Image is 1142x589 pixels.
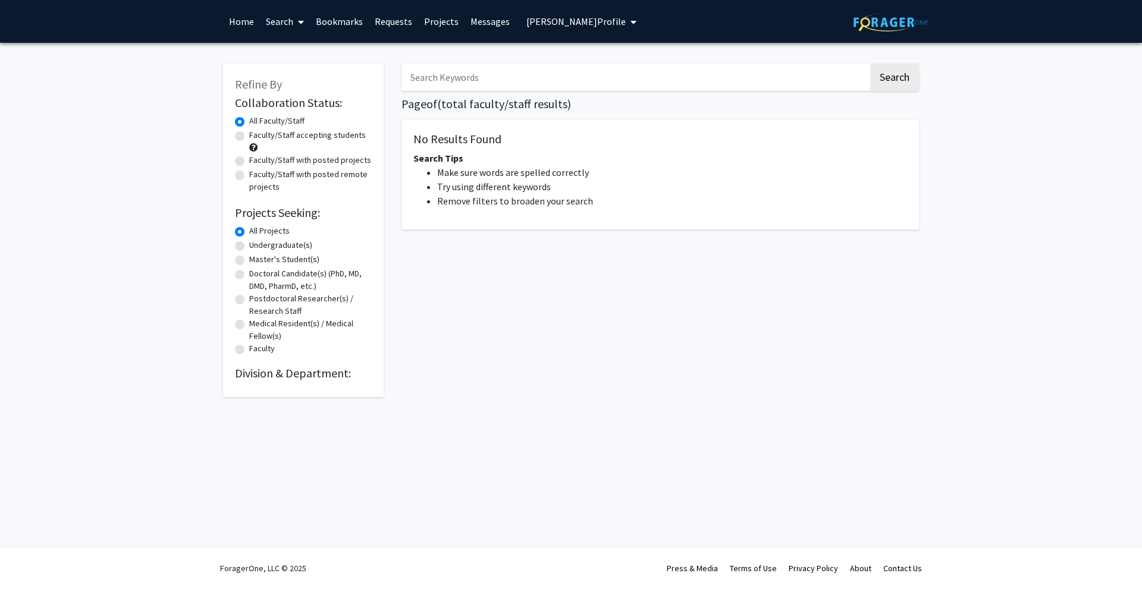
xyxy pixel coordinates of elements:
a: Press & Media [667,563,718,574]
label: Faculty/Staff with posted projects [249,154,371,166]
label: Undergraduate(s) [249,239,312,251]
a: Messages [465,1,516,42]
label: Doctoral Candidate(s) (PhD, MD, DMD, PharmD, etc.) [249,267,372,292]
li: Try using different keywords [437,179,907,194]
h2: Projects Seeking: [235,206,372,220]
h2: Division & Department: [235,366,372,380]
a: Projects [418,1,465,42]
label: Master's Student(s) [249,253,319,266]
h5: No Results Found [413,132,907,146]
a: Privacy Policy [789,563,838,574]
li: Make sure words are spelled correctly [437,165,907,179]
a: Terms of Use [730,563,777,574]
span: Search Tips [413,152,463,164]
label: Postdoctoral Researcher(s) / Research Staff [249,292,372,317]
h1: Page of ( total faculty/staff results) [401,97,919,111]
label: Faculty [249,342,275,355]
a: Home [223,1,260,42]
div: ForagerOne, LLC © 2025 [220,547,306,589]
h2: Collaboration Status: [235,96,372,110]
iframe: Chat [1091,536,1133,580]
label: Faculty/Staff accepting students [249,129,366,141]
label: Faculty/Staff with posted remote projects [249,168,372,193]
button: Search [870,64,919,91]
span: Refine By [235,77,282,92]
input: Search Keywords [401,64,868,91]
label: Medical Resident(s) / Medical Fellow(s) [249,317,372,342]
a: About [850,563,871,574]
a: Requests [369,1,418,42]
label: All Faculty/Staff [249,115,305,127]
a: Search [260,1,310,42]
a: Bookmarks [310,1,369,42]
img: ForagerOne Logo [854,13,928,32]
a: Contact Us [883,563,922,574]
nav: Page navigation [401,241,919,269]
span: [PERSON_NAME] Profile [526,15,626,27]
li: Remove filters to broaden your search [437,194,907,208]
label: All Projects [249,225,290,237]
